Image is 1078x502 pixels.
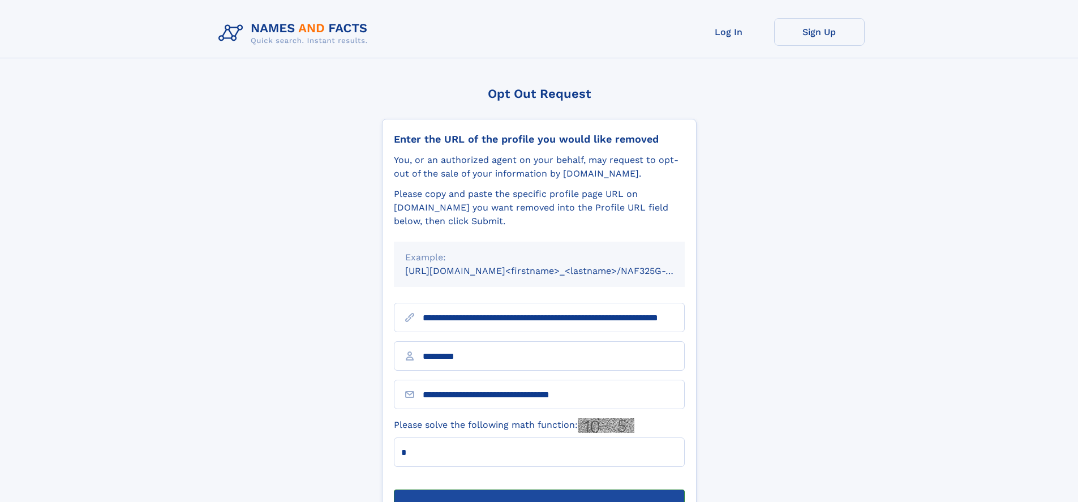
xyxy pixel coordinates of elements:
div: Enter the URL of the profile you would like removed [394,133,685,145]
div: You, or an authorized agent on your behalf, may request to opt-out of the sale of your informatio... [394,153,685,181]
div: Example: [405,251,673,264]
a: Sign Up [774,18,865,46]
label: Please solve the following math function: [394,418,634,433]
div: Opt Out Request [382,87,697,101]
div: Please copy and paste the specific profile page URL on [DOMAIN_NAME] you want removed into the Pr... [394,187,685,228]
small: [URL][DOMAIN_NAME]<firstname>_<lastname>/NAF325G-xxxxxxxx [405,265,706,276]
img: Logo Names and Facts [214,18,377,49]
a: Log In [684,18,774,46]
